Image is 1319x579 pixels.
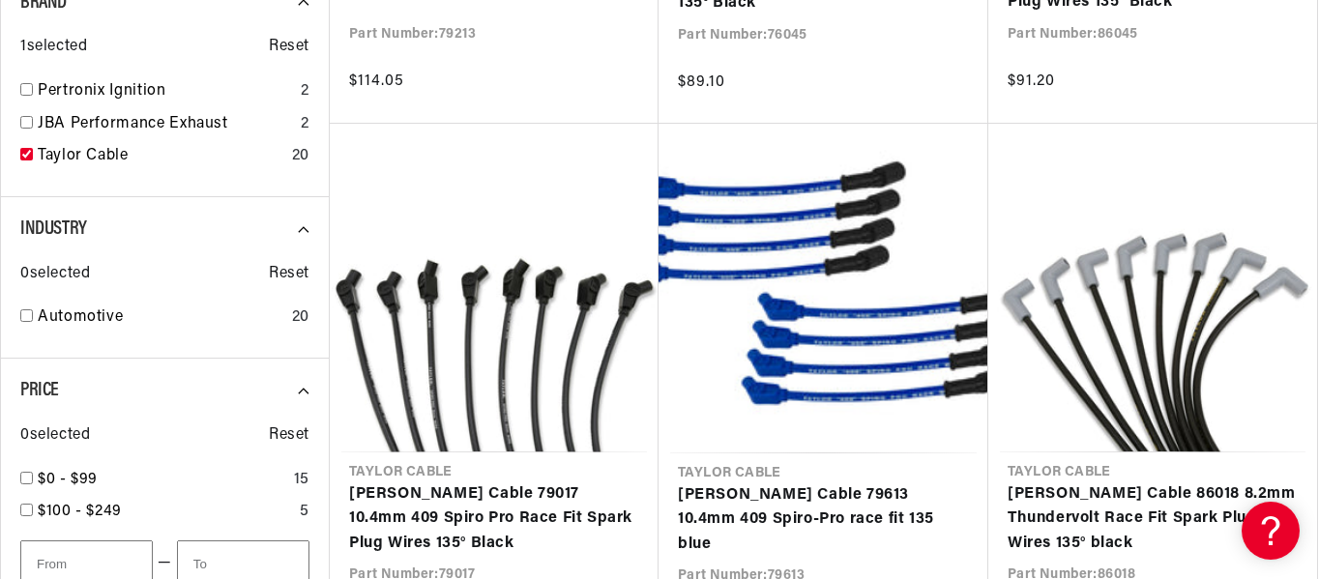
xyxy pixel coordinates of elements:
[38,112,293,137] a: JBA Performance Exhaust
[292,305,309,331] div: 20
[292,144,309,169] div: 20
[269,35,309,60] span: Reset
[294,468,309,493] div: 15
[38,472,98,487] span: $0 - $99
[38,504,122,519] span: $100 - $249
[20,381,59,400] span: Price
[20,219,87,239] span: Industry
[38,144,284,169] a: Taylor Cable
[20,423,90,449] span: 0 selected
[301,112,309,137] div: 2
[38,305,284,331] a: Automotive
[1008,482,1298,557] a: [PERSON_NAME] Cable 86018 8.2mm Thundervolt Race Fit Spark Plug Wires 135° black
[20,35,87,60] span: 1 selected
[300,500,309,525] div: 5
[678,483,969,558] a: [PERSON_NAME] Cable 79613 10.4mm 409 Spiro-Pro race fit 135 blue
[20,262,90,287] span: 0 selected
[349,482,639,557] a: [PERSON_NAME] Cable 79017 10.4mm 409 Spiro Pro Race Fit Spark Plug Wires 135° Black
[269,262,309,287] span: Reset
[38,79,293,104] a: Pertronix Ignition
[158,551,172,576] span: —
[301,79,309,104] div: 2
[269,423,309,449] span: Reset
